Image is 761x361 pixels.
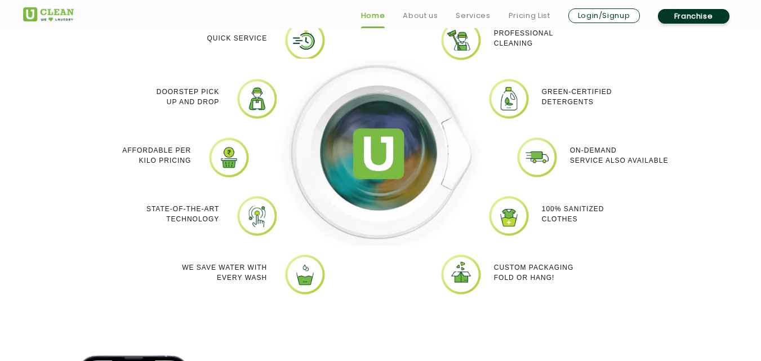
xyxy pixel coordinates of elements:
[440,253,482,296] img: uclean dry cleaner
[488,78,530,120] img: laundry near me
[570,145,669,166] p: On-demand service also available
[182,262,267,283] p: We Save Water with every wash
[488,195,530,237] img: Uclean laundry
[236,78,278,120] img: Online dry cleaning services
[440,19,482,61] img: PROFESSIONAL_CLEANING_11zon.webp
[146,204,219,224] p: State-of-the-art Technology
[568,8,640,23] a: Login/Signup
[658,9,729,24] a: Franchise
[361,9,385,23] a: Home
[456,9,490,23] a: Services
[542,87,612,107] p: Green-Certified Detergents
[23,7,74,21] img: UClean Laundry and Dry Cleaning
[277,59,485,246] img: Dry cleaners near me
[494,262,574,283] p: Custom packaging Fold or Hang!
[122,145,191,166] p: Affordable per kilo pricing
[494,28,553,48] p: Professional cleaning
[236,195,278,237] img: Laundry shop near me
[516,136,558,179] img: Laundry
[208,136,250,179] img: laundry pick and drop services
[207,33,267,43] p: Quick Service
[509,9,550,23] a: Pricing List
[403,9,438,23] a: About us
[542,204,604,224] p: 100% Sanitized Clothes
[157,87,219,107] p: Doorstep Pick up and Drop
